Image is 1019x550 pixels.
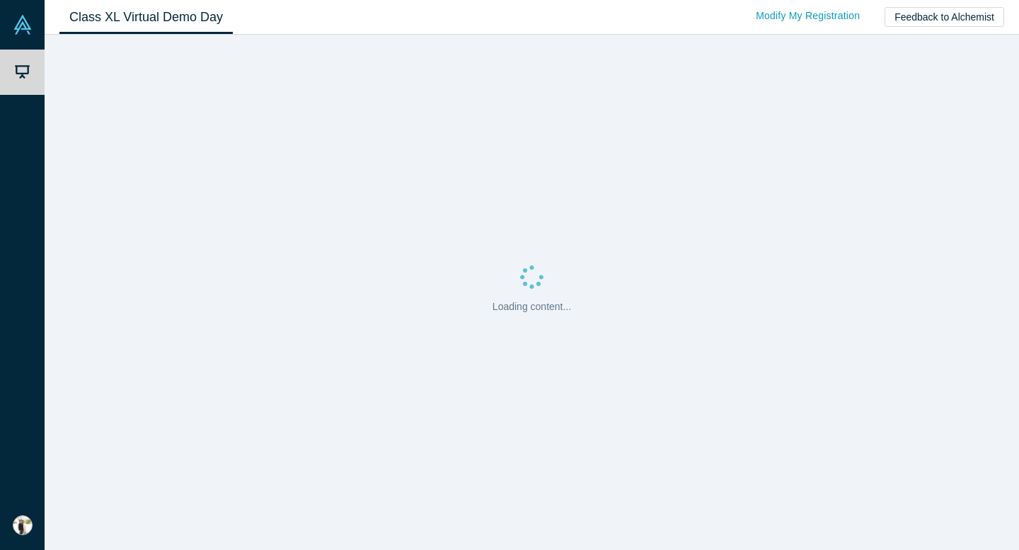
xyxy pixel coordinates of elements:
p: Loading content... [493,299,571,314]
img: gen tsuchikawa's Account [13,515,33,535]
button: Feedback to Alchemist [885,7,1004,27]
a: Class XL Virtual Demo Day [59,1,233,34]
a: Modify My Registration [741,4,875,28]
img: Alchemist Vault Logo [13,15,33,35]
